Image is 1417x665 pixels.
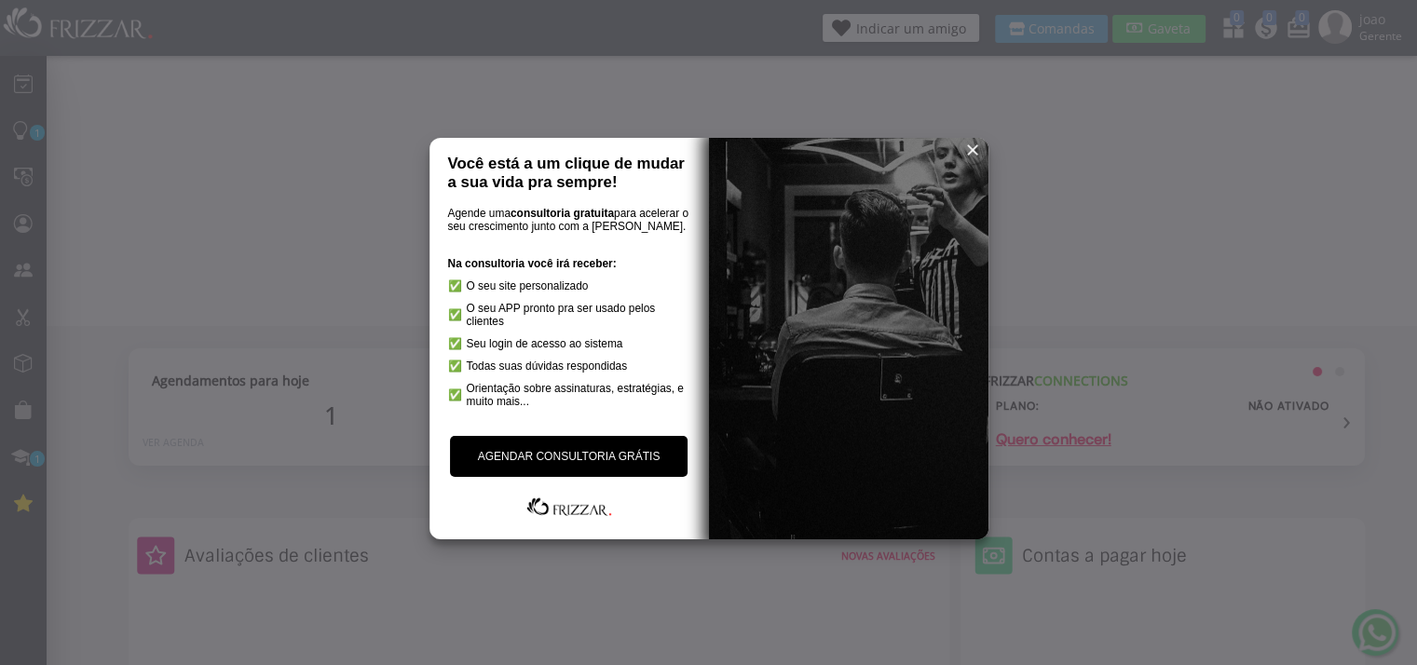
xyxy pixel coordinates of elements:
[448,207,690,233] p: Agende uma para acelerar o seu crescimento junto com a [PERSON_NAME].
[959,136,987,164] button: ui-button
[448,155,690,192] h1: Você está a um clique de mudar a sua vida pra sempre!
[448,257,617,270] strong: Na consultoria você irá receber:
[448,360,690,373] li: Todas suas dúvidas respondidas
[448,337,690,350] li: Seu login de acesso ao sistema
[448,382,690,408] li: Orientação sobre assinaturas, estratégias, e muito mais...
[450,436,688,477] a: AGENDAR CONSULTORIA GRÁTIS
[448,279,690,292] li: O seu site personalizado
[523,495,616,518] img: Frizzar
[448,302,690,328] li: O seu APP pronto pra ser usado pelos clientes
[511,207,614,220] strong: consultoria gratuita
